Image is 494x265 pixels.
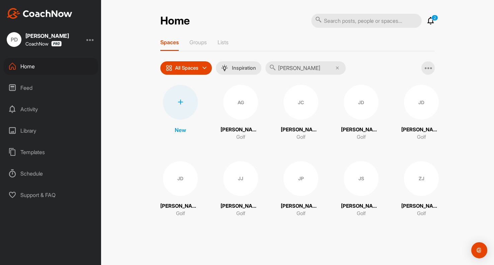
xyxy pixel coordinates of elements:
[431,15,438,21] p: 2
[341,202,381,210] p: [PERSON_NAME]
[341,85,381,141] a: JD[PERSON_NAME]Golf
[283,161,318,196] div: JP
[51,41,62,47] img: CoachNow Pro
[341,161,381,217] a: JS[PERSON_NAME]Golf
[223,85,258,120] div: AG
[417,210,426,217] p: Golf
[404,161,439,196] div: ZJ
[25,41,62,47] div: CoachNow
[160,161,200,217] a: JD[PERSON_NAME]Golf
[297,133,306,141] p: Golf
[189,39,207,46] p: Groups
[4,165,98,182] div: Schedule
[7,8,72,19] img: CoachNow
[344,85,379,120] div: JD
[175,65,198,71] p: All Spaces
[4,144,98,160] div: Templates
[281,202,321,210] p: [PERSON_NAME]
[401,202,441,210] p: [PERSON_NAME]
[221,85,261,141] a: AG[PERSON_NAME]Golf
[160,39,179,46] p: Spaces
[160,14,190,27] h2: Home
[4,101,98,118] div: Activity
[401,161,441,217] a: ZJ[PERSON_NAME]Golf
[297,210,306,217] p: Golf
[175,126,186,134] p: New
[281,85,321,141] a: JC[PERSON_NAME]Golf
[417,133,426,141] p: Golf
[176,210,185,217] p: Golf
[4,187,98,203] div: Support & FAQ
[401,126,441,134] p: [PERSON_NAME]
[357,133,366,141] p: Golf
[404,85,439,120] div: JD
[163,161,198,196] div: JD
[166,65,172,71] img: icon
[311,14,422,28] input: Search posts, people or spaces...
[160,202,200,210] p: [PERSON_NAME]
[283,85,318,120] div: JC
[236,133,245,141] p: Golf
[7,32,21,47] div: PD
[341,126,381,134] p: [PERSON_NAME]
[236,210,245,217] p: Golf
[344,161,379,196] div: JS
[221,161,261,217] a: JJ[PERSON_NAME]Golf
[221,126,261,134] p: [PERSON_NAME]
[25,33,69,39] div: [PERSON_NAME]
[401,85,441,141] a: JD[PERSON_NAME]Golf
[265,61,346,75] input: Search...
[4,79,98,96] div: Feed
[281,126,321,134] p: [PERSON_NAME]
[223,161,258,196] div: JJ
[4,58,98,75] div: Home
[357,210,366,217] p: Golf
[4,122,98,139] div: Library
[218,39,229,46] p: Lists
[221,65,228,71] img: menuIcon
[221,202,261,210] p: [PERSON_NAME]
[232,65,256,71] p: Inspiration
[281,161,321,217] a: JP[PERSON_NAME]Golf
[471,242,487,258] div: Open Intercom Messenger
